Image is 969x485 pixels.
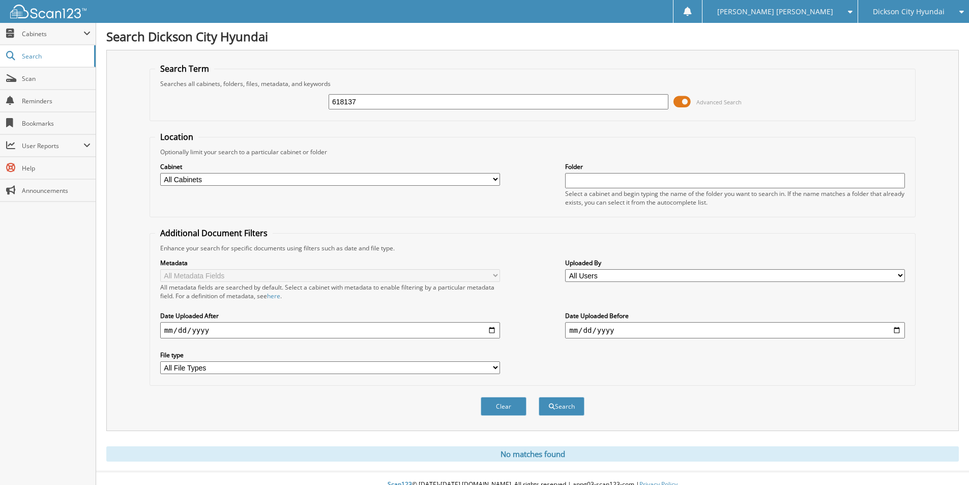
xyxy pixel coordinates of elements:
span: Reminders [22,97,91,105]
input: start [160,322,500,338]
div: Searches all cabinets, folders, files, metadata, and keywords [155,79,910,88]
a: here [267,292,280,300]
span: [PERSON_NAME] [PERSON_NAME] [717,9,833,15]
span: Help [22,164,91,173]
label: Metadata [160,259,500,267]
div: Enhance your search for specific documents using filters such as date and file type. [155,244,910,252]
label: Date Uploaded After [160,311,500,320]
button: Search [539,397,584,416]
input: end [565,322,905,338]
label: Folder [565,162,905,171]
label: File type [160,351,500,359]
span: Dickson City Hyundai [873,9,945,15]
span: Bookmarks [22,119,91,128]
legend: Location [155,131,198,142]
h1: Search Dickson City Hyundai [106,28,959,45]
label: Date Uploaded Before [565,311,905,320]
label: Uploaded By [565,259,905,267]
button: Clear [481,397,526,416]
span: Cabinets [22,30,83,38]
legend: Additional Document Filters [155,227,273,239]
span: User Reports [22,141,83,150]
div: Optionally limit your search to a particular cabinet or folder [155,148,910,156]
span: Advanced Search [696,98,742,106]
img: scan123-logo-white.svg [10,5,86,18]
label: Cabinet [160,162,500,171]
div: No matches found [106,446,959,462]
span: Scan [22,74,91,83]
span: Announcements [22,186,91,195]
div: Select a cabinet and begin typing the name of the folder you want to search in. If the name match... [565,189,905,207]
div: All metadata fields are searched by default. Select a cabinet with metadata to enable filtering b... [160,283,500,300]
legend: Search Term [155,63,214,74]
span: Search [22,52,89,61]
